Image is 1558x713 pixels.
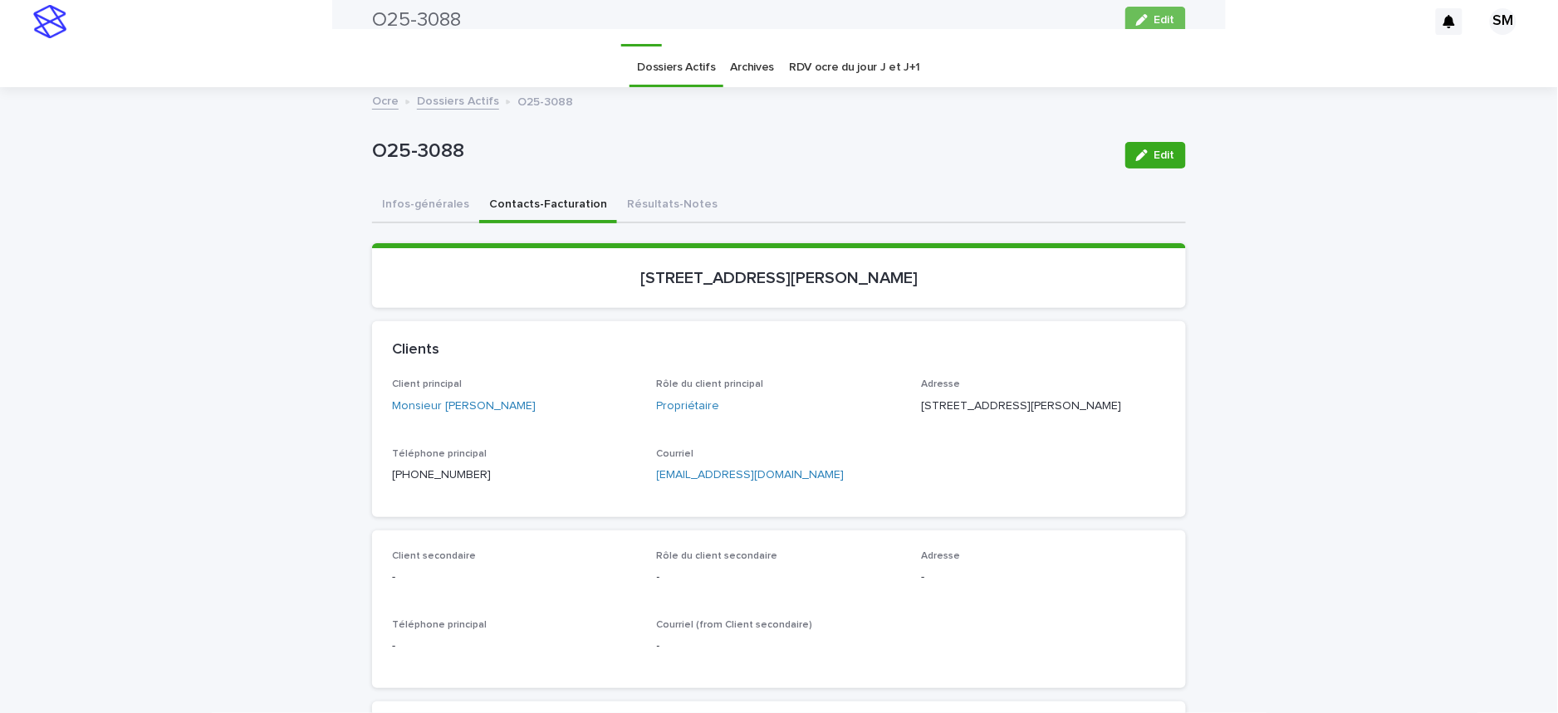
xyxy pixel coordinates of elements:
[921,398,1166,415] p: [STREET_ADDRESS][PERSON_NAME]
[657,398,720,415] a: Propriétaire
[479,188,617,223] button: Contacts-Facturation
[657,637,902,655] p: -
[1490,8,1516,35] div: SM
[33,5,66,38] img: stacker-logo-s-only.png
[657,620,813,630] span: Courriel (from Client secondaire)
[921,379,960,389] span: Adresse
[392,637,637,655] p: -
[392,268,1166,288] p: [STREET_ADDRESS][PERSON_NAME]
[372,139,1112,164] p: O25-3088
[392,551,476,561] span: Client secondaire
[392,569,637,586] p: -
[372,188,479,223] button: Infos-générales
[731,48,775,87] a: Archives
[392,379,462,389] span: Client principal
[392,341,439,359] h2: Clients
[789,48,920,87] a: RDV ocre du jour J et J+1
[1125,142,1186,168] button: Edit
[657,551,778,561] span: Rôle du client secondaire
[392,620,487,630] span: Téléphone principal
[417,90,499,110] a: Dossiers Actifs
[517,91,573,110] p: O25-3088
[392,466,637,484] p: [PHONE_NUMBER]
[921,551,960,561] span: Adresse
[1154,149,1175,161] span: Edit
[617,188,728,223] button: Résultats-Notes
[921,569,1166,586] p: -
[657,569,902,586] p: -
[657,469,845,481] a: [EMAIL_ADDRESS][DOMAIN_NAME]
[392,398,536,415] a: Monsieur [PERSON_NAME]
[657,379,764,389] span: Rôle du client principal
[372,90,399,110] a: Ocre
[637,48,715,87] a: Dossiers Actifs
[392,449,487,459] span: Téléphone principal
[657,449,694,459] span: Courriel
